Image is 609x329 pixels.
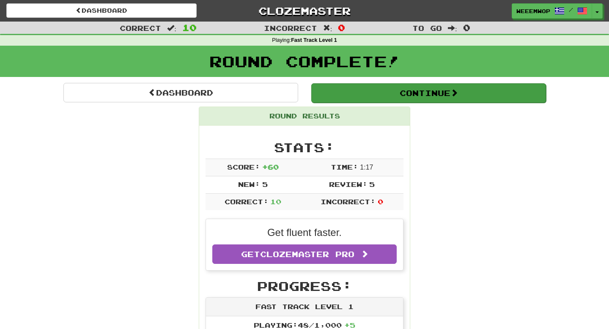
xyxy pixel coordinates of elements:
[254,321,355,329] span: Playing: 48 / 1,000
[323,25,332,32] span: :
[463,22,470,33] span: 0
[120,24,161,32] span: Correct
[167,25,176,32] span: :
[369,180,375,188] span: 5
[206,140,403,154] h2: Stats:
[291,37,337,43] strong: Fast Track Level 1
[378,197,383,206] span: 0
[262,180,268,188] span: 5
[448,25,457,32] span: :
[206,279,403,293] h2: Progress:
[270,197,281,206] span: 10
[264,24,317,32] span: Incorrect
[227,163,260,171] span: Score:
[212,244,397,264] a: GetClozemaster Pro
[331,163,358,171] span: Time:
[209,3,400,18] a: Clozemaster
[338,22,345,33] span: 0
[238,180,260,188] span: New:
[569,7,573,13] span: /
[6,3,197,18] a: Dashboard
[182,22,197,33] span: 10
[321,197,376,206] span: Incorrect:
[262,163,279,171] span: + 60
[412,24,442,32] span: To go
[311,83,546,103] button: Continue
[3,53,606,70] h1: Round Complete!
[199,107,410,126] div: Round Results
[360,164,373,171] span: 1 : 17
[344,321,355,329] span: + 5
[225,197,269,206] span: Correct:
[260,249,354,259] span: Clozemaster Pro
[516,7,550,15] span: weeemwop
[512,3,592,19] a: weeemwop /
[212,225,397,240] p: Get fluent faster.
[206,298,403,316] div: Fast Track Level 1
[329,180,368,188] span: Review:
[63,83,298,102] a: Dashboard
